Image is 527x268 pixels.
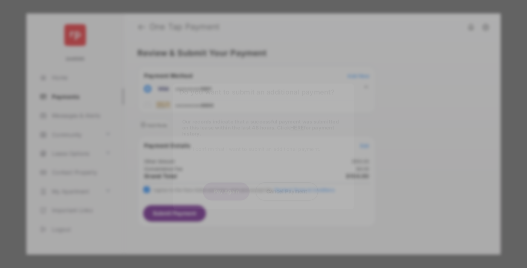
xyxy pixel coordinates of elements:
span: I confirm that I want to submit an additional payment. [193,146,320,152]
button: Cancel Payment [256,182,318,200]
button: Pay Again [203,182,249,200]
h5: Our records indicate that a successful payment was submitted on this lease within the last 48 hou... [182,118,345,136]
a: HERE [290,124,304,130]
h6: Do you want to submit an additional payment? [173,84,354,101]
